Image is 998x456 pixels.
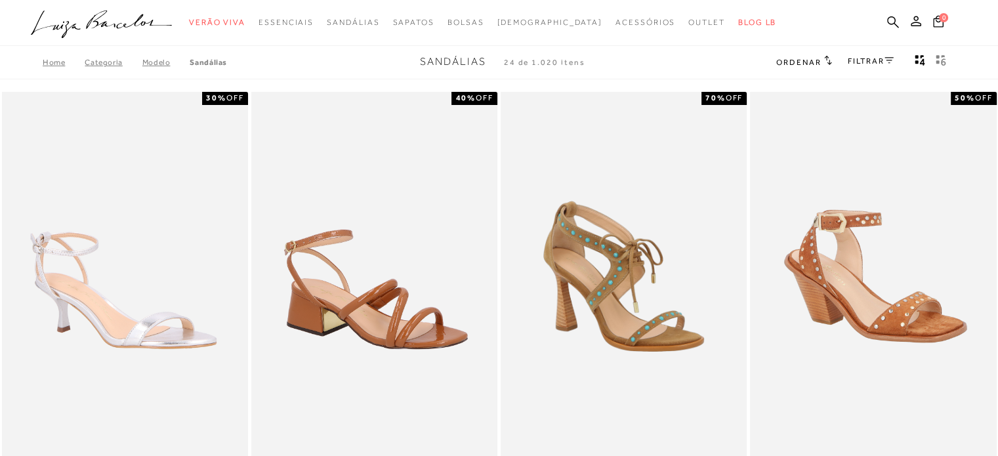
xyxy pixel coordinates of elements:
[615,10,675,35] a: categoryNavScreenReaderText
[688,10,725,35] a: categoryNavScreenReaderText
[476,93,493,102] span: OFF
[688,18,725,27] span: Outlet
[738,10,776,35] a: BLOG LB
[420,56,486,68] span: Sandálias
[327,18,379,27] span: Sandálias
[447,18,484,27] span: Bolsas
[259,18,314,27] span: Essenciais
[497,18,602,27] span: [DEMOGRAPHIC_DATA]
[615,18,675,27] span: Acessórios
[975,93,993,102] span: OFF
[455,93,476,102] strong: 40%
[911,54,929,71] button: Mostrar 4 produtos por linha
[43,58,85,67] a: Home
[447,10,484,35] a: categoryNavScreenReaderText
[504,58,585,67] span: 24 de 1.020 itens
[259,10,314,35] a: categoryNavScreenReaderText
[955,93,975,102] strong: 50%
[392,18,434,27] span: Sapatos
[392,10,434,35] a: categoryNavScreenReaderText
[497,10,602,35] a: noSubCategoriesText
[776,58,821,67] span: Ordenar
[189,18,245,27] span: Verão Viva
[327,10,379,35] a: categoryNavScreenReaderText
[939,13,948,22] span: 0
[226,93,244,102] span: OFF
[190,58,226,67] a: Sandálias
[929,14,947,32] button: 0
[705,93,726,102] strong: 70%
[142,58,190,67] a: Modelo
[848,56,894,66] a: FILTRAR
[206,93,226,102] strong: 30%
[189,10,245,35] a: categoryNavScreenReaderText
[932,54,950,71] button: gridText6Desc
[725,93,743,102] span: OFF
[738,18,776,27] span: BLOG LB
[85,58,142,67] a: Categoria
